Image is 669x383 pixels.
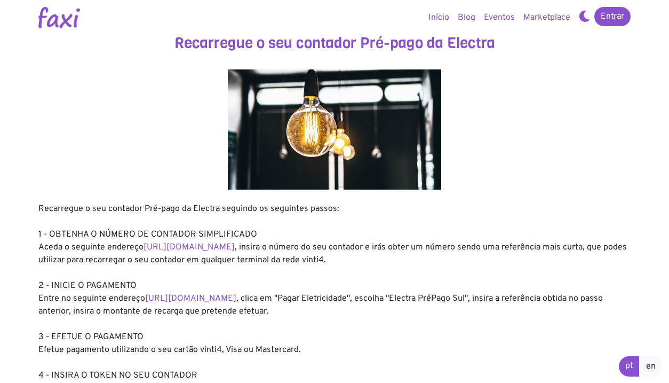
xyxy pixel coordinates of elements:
a: Início [424,7,453,28]
a: en [639,356,663,377]
a: Marketplace [519,7,575,28]
a: Entrar [594,7,631,26]
img: Logotipo Faxi Online [38,7,80,28]
a: Eventos [480,7,519,28]
a: [URL][DOMAIN_NAME] [145,293,236,304]
h3: Recarregue o seu contador Pré-pago da Electra [38,34,631,52]
a: [URL][DOMAIN_NAME] [144,242,235,253]
a: Blog [453,7,480,28]
img: energy.jpg [228,69,441,190]
a: pt [619,356,640,377]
